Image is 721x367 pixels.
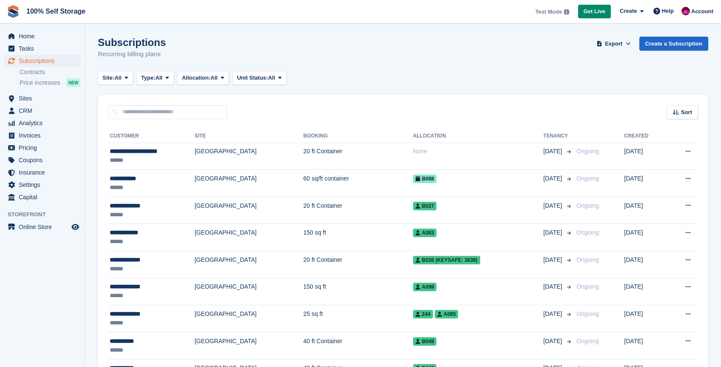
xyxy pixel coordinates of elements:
span: Online Store [19,221,70,233]
th: Customer [108,129,194,143]
a: menu [4,30,80,42]
div: NEW [66,78,80,87]
a: Get Live [578,5,611,19]
td: [GEOGRAPHIC_DATA] [194,278,303,305]
span: Unit Status: [237,74,268,82]
button: Unit Status: All [232,71,286,85]
td: [GEOGRAPHIC_DATA] [194,251,303,278]
td: 150 sq ft [303,224,413,251]
th: Allocation [413,129,544,143]
span: Ongoing [576,310,599,317]
span: Ongoing [576,338,599,344]
span: A099 [413,283,437,291]
span: [DATE] [543,282,564,291]
td: 20 ft Container [303,197,413,224]
img: Oliver [681,7,690,15]
span: [DATE] [543,201,564,210]
td: 60 sq/ft container [303,170,413,197]
a: menu [4,43,80,54]
span: Sort [681,108,692,117]
span: Insurance [19,166,70,178]
span: [DATE] [543,228,564,237]
span: Home [19,30,70,42]
span: Ongoing [576,229,599,236]
span: 244 [413,310,433,318]
span: All [114,74,122,82]
span: Ongoing [576,148,599,155]
th: Created [624,129,667,143]
p: Recurring billing plans [98,49,166,59]
td: [DATE] [624,278,667,305]
td: [DATE] [624,197,667,224]
a: menu [4,154,80,166]
a: Contracts [20,68,80,76]
img: icon-info-grey-7440780725fd019a000dd9b08b2336e03edf1995a4989e88bcd33f0948082b44.svg [564,9,569,14]
button: Allocation: All [177,71,229,85]
a: menu [4,117,80,129]
td: [GEOGRAPHIC_DATA] [194,332,303,359]
span: Account [691,7,713,16]
td: [DATE] [624,332,667,359]
span: Test Mode [535,8,562,16]
a: Price increases NEW [20,78,80,87]
button: Type: All [137,71,174,85]
span: Ongoing [576,283,599,290]
span: B026 (keysafe: 3839) [413,256,480,264]
span: Sites [19,92,70,104]
span: A095 [435,310,459,318]
td: [GEOGRAPHIC_DATA] [194,305,303,333]
span: B049 [413,337,437,346]
span: [DATE] [543,174,564,183]
td: 20 ft Container [303,251,413,278]
span: Ongoing [576,175,599,182]
span: Export [605,40,622,48]
span: All [211,74,218,82]
span: Type: [141,74,156,82]
button: Export [595,37,633,51]
a: menu [4,55,80,67]
td: [GEOGRAPHIC_DATA] [194,224,303,251]
span: Subscriptions [19,55,70,67]
td: 25 sq ft [303,305,413,333]
td: [GEOGRAPHIC_DATA] [194,197,303,224]
span: Capital [19,191,70,203]
td: 150 sq ft [303,278,413,305]
span: Ongoing [576,202,599,209]
span: Help [662,7,674,15]
span: Coupons [19,154,70,166]
span: Settings [19,179,70,191]
span: B088 [413,175,437,183]
a: menu [4,105,80,117]
th: Booking [303,129,413,143]
span: All [268,74,275,82]
td: [DATE] [624,224,667,251]
span: [DATE] [543,337,564,346]
td: [DATE] [624,305,667,333]
a: menu [4,129,80,141]
button: Site: All [98,71,133,85]
h1: Subscriptions [98,37,166,48]
span: [DATE] [543,147,564,156]
a: Preview store [70,222,80,232]
span: A063 [413,229,437,237]
td: [DATE] [624,143,667,170]
span: All [155,74,162,82]
a: menu [4,142,80,154]
span: Allocation: [182,74,211,82]
a: menu [4,191,80,203]
td: 40 ft Container [303,332,413,359]
span: Tasks [19,43,70,54]
div: None [413,147,544,156]
td: [DATE] [624,170,667,197]
img: stora-icon-8386f47178a22dfd0bd8f6a31ec36ba5ce8667c1dd55bd0f319d3a0aa187defe.svg [7,5,20,18]
span: CRM [19,105,70,117]
a: menu [4,221,80,233]
td: [DATE] [624,251,667,278]
span: Get Live [584,7,605,16]
span: Ongoing [576,256,599,263]
td: [GEOGRAPHIC_DATA] [194,143,303,170]
span: Create [620,7,637,15]
th: Site [194,129,303,143]
a: 100% Self Storage [23,4,89,18]
span: Price increases [20,79,60,87]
